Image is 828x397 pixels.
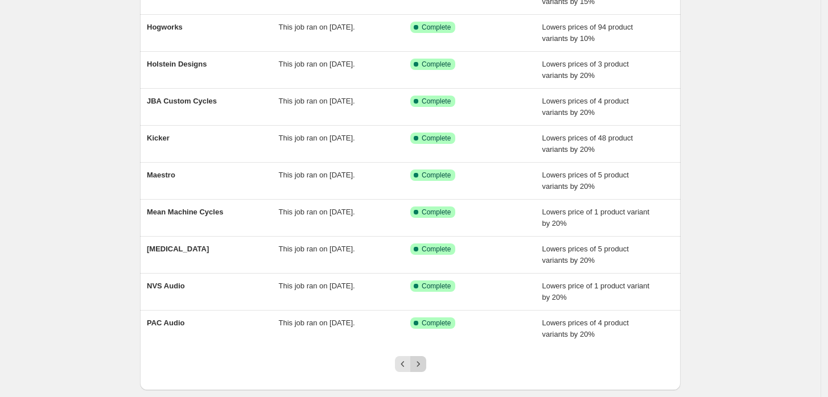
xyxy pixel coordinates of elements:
span: Holstein Designs [147,60,207,68]
span: This job ran on [DATE]. [279,282,355,290]
span: PAC Audio [147,319,184,327]
nav: Pagination [395,356,426,372]
span: Kicker [147,134,170,142]
span: This job ran on [DATE]. [279,23,355,31]
span: Complete [422,319,451,328]
span: Lowers price of 1 product variant by 20% [542,208,650,228]
span: Complete [422,97,451,106]
span: This job ran on [DATE]. [279,97,355,105]
button: Next [410,356,426,372]
span: Hogworks [147,23,183,31]
span: Lowers prices of 5 product variants by 20% [542,245,629,264]
span: Complete [422,282,451,291]
span: This job ran on [DATE]. [279,60,355,68]
span: Complete [422,23,451,32]
span: Complete [422,171,451,180]
span: This job ran on [DATE]. [279,134,355,142]
span: This job ran on [DATE]. [279,171,355,179]
span: [MEDICAL_DATA] [147,245,209,253]
span: Maestro [147,171,175,179]
span: Lowers prices of 3 product variants by 20% [542,60,629,80]
span: Lowers prices of 48 product variants by 20% [542,134,633,154]
span: Lowers prices of 4 product variants by 20% [542,97,629,117]
span: Complete [422,245,451,254]
span: Lowers prices of 4 product variants by 20% [542,319,629,338]
span: Complete [422,60,451,69]
span: This job ran on [DATE]. [279,208,355,216]
span: This job ran on [DATE]. [279,245,355,253]
span: NVS Audio [147,282,185,290]
span: This job ran on [DATE]. [279,319,355,327]
span: Mean Machine Cycles [147,208,223,216]
span: JBA Custom Cycles [147,97,217,105]
button: Previous [395,356,411,372]
span: Lowers prices of 94 product variants by 10% [542,23,633,43]
span: Lowers price of 1 product variant by 20% [542,282,650,301]
span: Complete [422,134,451,143]
span: Complete [422,208,451,217]
span: Lowers prices of 5 product variants by 20% [542,171,629,191]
